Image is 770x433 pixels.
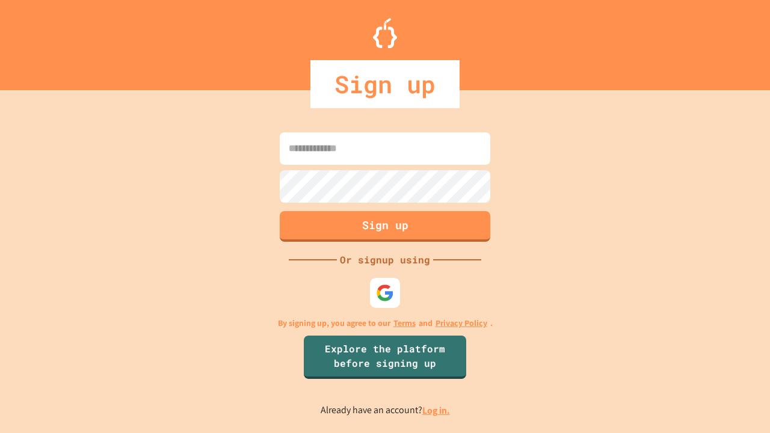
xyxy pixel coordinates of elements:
[278,317,493,330] p: By signing up, you agree to our and .
[393,317,416,330] a: Terms
[376,284,394,302] img: google-icon.svg
[373,18,397,48] img: Logo.svg
[436,317,487,330] a: Privacy Policy
[310,60,460,108] div: Sign up
[280,211,490,242] button: Sign up
[422,404,450,417] a: Log in.
[337,253,433,267] div: Or signup using
[304,336,466,379] a: Explore the platform before signing up
[321,403,450,418] p: Already have an account?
